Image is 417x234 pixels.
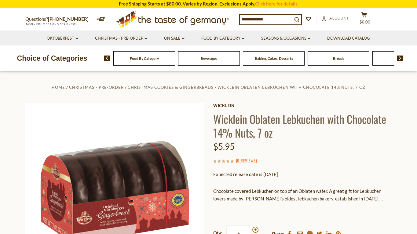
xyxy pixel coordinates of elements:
[218,85,365,90] a: Wicklein Oblaten Lebkuchen with Chocolate 14% Nuts, 7 oz
[236,157,257,164] span: ( )
[47,35,78,42] a: Oktoberfest
[322,15,349,22] a: Account
[128,85,214,90] a: Christmas Cookies & Gingerbreads
[69,85,124,90] a: Christmas - PRE-ORDER
[397,56,403,61] img: next arrow
[52,85,65,90] a: Home
[164,35,185,42] a: On Sale
[201,56,217,61] a: Beverages
[95,35,147,42] a: Christmas - PRE-ORDER
[213,171,392,178] p: Expected release date is [DATE]
[213,141,235,152] span: $5.95
[329,16,349,20] span: Account
[104,56,110,61] img: previous arrow
[360,20,370,24] span: $0.00
[237,157,256,164] a: 0 Reviews
[201,35,244,42] a: Food By Category
[261,35,310,42] a: Seasons & Occasions
[213,188,383,201] span: Chocolate covered Lebkuchen on top of an Oblaten wafer. A great gift for Lebkuchen lovers made by...
[25,23,77,26] span: MON - FRI, 9:00AM - 5:00PM (EST)
[213,103,392,108] a: Wicklein
[355,12,374,27] button: $0.00
[327,35,370,42] a: Download Catalog
[213,112,392,139] h1: Wicklein Oblaten Lebkuchen with Chocolate 14% Nuts, 7 oz
[25,15,93,23] p: Questions?
[255,1,298,6] a: Click here for details.
[255,56,293,61] a: Baking, Cakes, Desserts
[333,56,344,61] a: Breads
[48,16,89,22] a: [PHONE_NUMBER]
[130,56,159,61] a: Food By Category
